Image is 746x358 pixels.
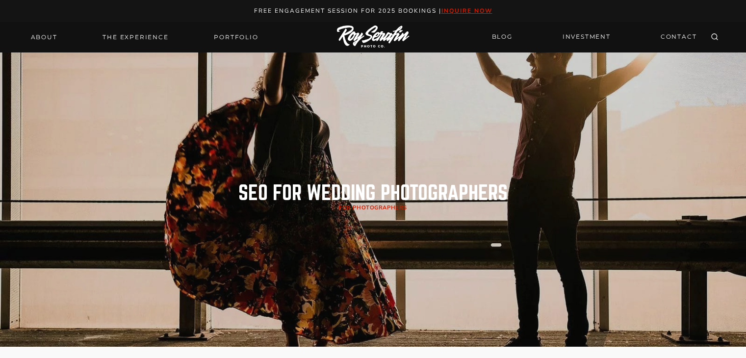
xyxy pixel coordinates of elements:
[25,30,63,44] a: About
[557,28,617,46] a: INVESTMENT
[25,30,264,44] nav: Primary Navigation
[486,28,703,46] nav: Secondary Navigation
[441,7,492,15] a: inquire now
[486,28,518,46] a: BLOG
[238,183,508,203] h1: SEO for Wedding Photographers
[339,204,407,211] a: For Photographers
[208,30,264,44] a: Portfolio
[97,30,174,44] a: THE EXPERIENCE
[337,26,410,49] img: Logo of Roy Serafin Photo Co., featuring stylized text in white on a light background, representi...
[708,30,721,44] button: View Search Form
[11,6,736,16] p: Free engagement session for 2025 Bookings |
[655,28,703,46] a: CONTACT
